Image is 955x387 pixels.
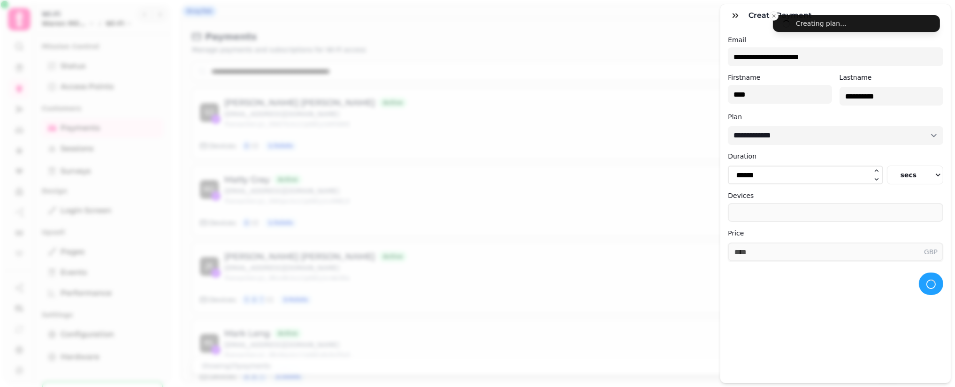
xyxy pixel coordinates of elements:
[728,111,943,122] label: Plan
[728,228,943,239] label: Price
[728,34,943,46] label: Email
[749,10,816,21] h3: Create payment
[728,72,832,83] label: Firstname
[728,151,943,162] label: Duration
[728,190,943,201] label: Devices
[887,166,943,184] button: secs
[840,72,943,83] label: Lastname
